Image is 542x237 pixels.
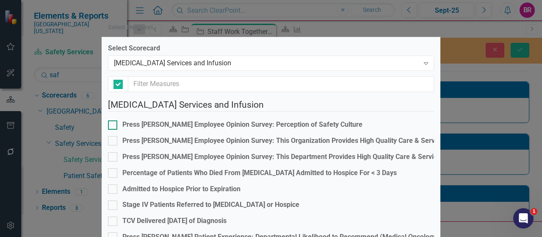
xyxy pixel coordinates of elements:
[122,136,444,146] div: Press [PERSON_NAME] Employee Opinion Survey: This Organization Provides High Quality Care & Service
[513,208,534,229] iframe: Intercom live chat
[531,208,537,215] span: 1
[122,168,397,178] div: Percentage of Patients Who Died From [MEDICAL_DATA] Admitted to Hospice For < 3 Days
[122,152,441,162] div: Press [PERSON_NAME] Employee Opinion Survey: This Department Provides High Quality Care & Service
[108,44,434,53] label: Select Scorecard
[108,24,153,31] div: Select Measures
[122,184,241,194] div: Admitted to Hospice Prior to Expiration
[122,200,299,210] div: Stage IV Patients Referred to [MEDICAL_DATA] or Hospice
[122,120,362,130] div: Press [PERSON_NAME] Employee Opinion Survey: Perception of Safety Culture
[122,216,227,226] div: TCV Delivered [DATE] of Diagnosis
[114,59,419,68] div: [MEDICAL_DATA] Services and Infusion
[128,76,434,92] input: Filter Measures
[108,98,434,112] legend: [MEDICAL_DATA] Services and Infusion
[2,2,369,53] p: The MO clinic space is disjointed related to the ongoing construction. In addition, the team adde...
